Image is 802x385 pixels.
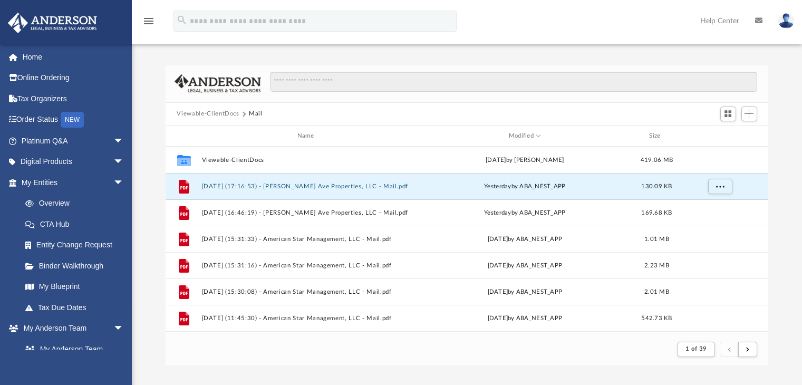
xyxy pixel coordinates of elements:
[419,314,631,323] div: [DATE] by ABA_NEST_APP
[641,210,672,216] span: 169.68 KB
[641,184,672,189] span: 130.09 KB
[720,107,736,121] button: Switch to Grid View
[484,210,511,216] span: yesterday
[644,236,669,242] span: 1.01 MB
[419,208,631,218] div: by ABA_NEST_APP
[15,297,140,318] a: Tax Due Dates
[685,346,707,352] span: 1 of 39
[201,183,414,190] button: [DATE] (17:16:53) - [PERSON_NAME] Ave Properties, LLC - Mail.pdf
[113,151,134,173] span: arrow_drop_down
[418,131,631,141] div: Modified
[419,287,631,297] div: [DATE] by ABA_NEST_APP
[249,109,263,119] button: Mail
[201,236,414,243] button: [DATE] (15:31:33) - American Star Management, LLC - Mail.pdf
[644,289,669,295] span: 2.01 MB
[201,157,414,163] button: Viewable-ClientDocs
[201,131,413,141] div: Name
[484,184,511,189] span: yesterday
[201,315,414,322] button: [DATE] (11:45:30) - American Star Management, LLC - Mail.pdf
[7,318,134,339] a: My Anderson Teamarrow_drop_down
[113,172,134,194] span: arrow_drop_down
[201,209,414,216] button: [DATE] (16:46:19) - [PERSON_NAME] Ave Properties, LLC - Mail.pdf
[419,261,631,271] div: [DATE] by ABA_NEST_APP
[15,276,134,297] a: My Blueprint
[166,147,769,333] div: grid
[177,109,239,119] button: Viewable-ClientDocs
[741,107,757,121] button: Add
[419,235,631,244] div: [DATE] by ABA_NEST_APP
[635,131,678,141] div: Size
[61,112,84,128] div: NEW
[15,214,140,235] a: CTA Hub
[644,263,669,268] span: 2.23 MB
[640,157,672,163] span: 419.06 MB
[7,151,140,172] a: Digital Productsarrow_drop_down
[113,130,134,152] span: arrow_drop_down
[201,288,414,295] button: [DATE] (15:30:08) - American Star Management, LLC - Mail.pdf
[7,109,140,131] a: Order StatusNEW
[678,342,715,357] button: 1 of 39
[15,235,140,256] a: Entity Change Request
[7,172,140,193] a: My Entitiesarrow_drop_down
[15,193,140,214] a: Overview
[176,14,188,26] i: search
[708,179,732,195] button: More options
[270,72,757,92] input: Search files and folders
[170,131,196,141] div: id
[15,255,140,276] a: Binder Walkthrough
[142,20,155,27] a: menu
[641,315,672,321] span: 542.73 KB
[7,130,140,151] a: Platinum Q&Aarrow_drop_down
[15,339,129,360] a: My Anderson Team
[7,46,140,68] a: Home
[5,13,100,33] img: Anderson Advisors Platinum Portal
[778,13,794,28] img: User Pic
[419,156,631,165] div: [DATE] by [PERSON_NAME]
[7,68,140,89] a: Online Ordering
[7,88,140,109] a: Tax Organizers
[682,131,756,141] div: id
[113,318,134,340] span: arrow_drop_down
[201,262,414,269] button: [DATE] (15:31:16) - American Star Management, LLC - Mail.pdf
[419,182,631,191] div: by ABA_NEST_APP
[142,15,155,27] i: menu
